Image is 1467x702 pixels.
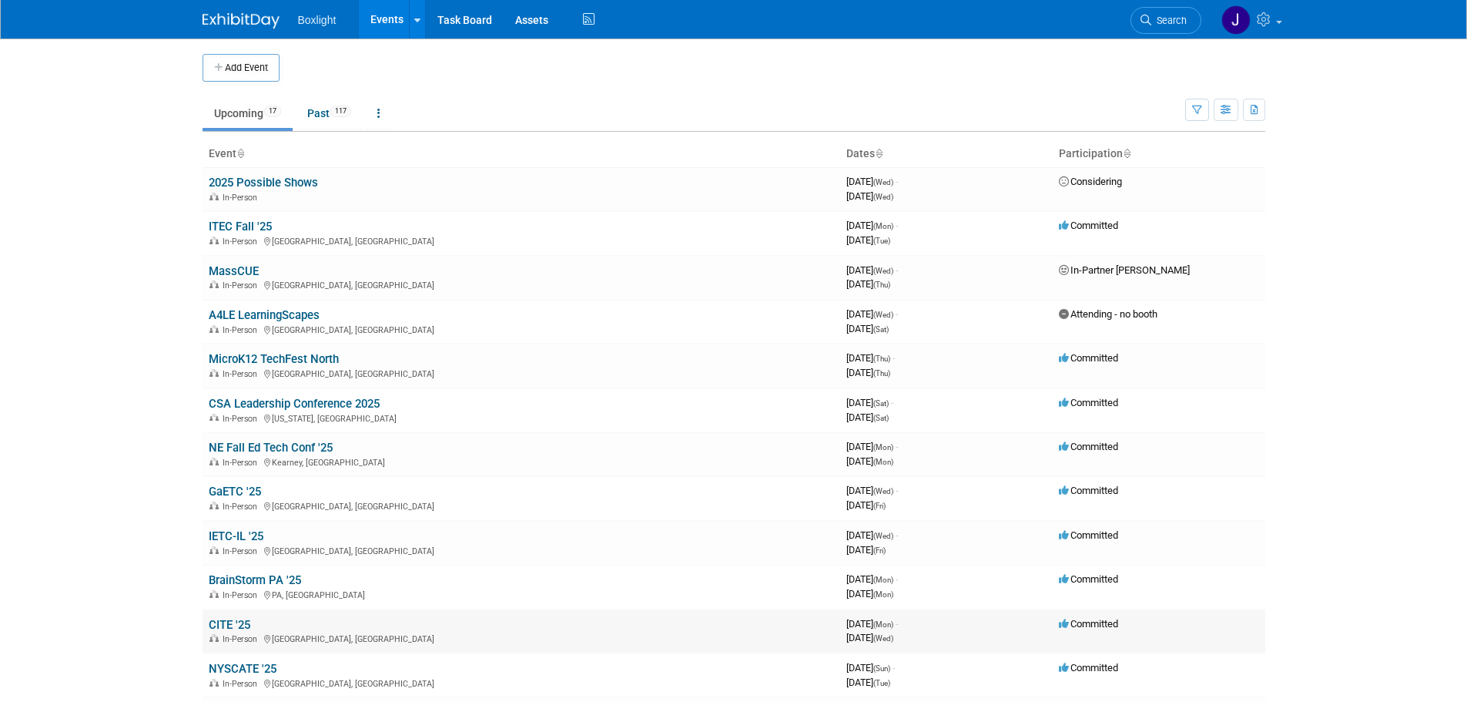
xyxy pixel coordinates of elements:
a: MicroK12 TechFest North [209,352,339,366]
span: [DATE] [846,441,898,452]
div: [GEOGRAPHIC_DATA], [GEOGRAPHIC_DATA] [209,677,834,689]
img: In-Person Event [209,237,219,244]
span: In-Person [223,414,262,424]
span: [DATE] [846,618,898,630]
div: [GEOGRAPHIC_DATA], [GEOGRAPHIC_DATA] [209,323,834,335]
span: (Thu) [873,280,890,289]
span: [DATE] [846,323,889,334]
span: (Wed) [873,267,893,275]
span: (Wed) [873,311,893,319]
a: NE Fall Ed Tech Conf '25 [209,441,333,455]
span: Committed [1059,397,1118,408]
span: 117 [330,106,351,117]
div: Kearney, [GEOGRAPHIC_DATA] [209,455,834,468]
span: Committed [1059,618,1118,630]
span: Committed [1059,220,1118,231]
span: (Wed) [873,178,893,186]
span: - [896,308,898,320]
span: [DATE] [846,662,895,673]
span: In-Person [223,590,262,600]
span: (Sat) [873,414,889,422]
span: (Mon) [873,443,893,452]
span: Committed [1059,529,1118,541]
span: - [896,176,898,187]
span: (Fri) [873,546,886,555]
span: - [896,220,898,231]
img: In-Person Event [209,193,219,200]
span: [DATE] [846,485,898,496]
a: CITE '25 [209,618,250,632]
th: Participation [1053,141,1265,167]
span: [DATE] [846,264,898,276]
span: (Mon) [873,620,893,629]
span: (Wed) [873,193,893,201]
div: [GEOGRAPHIC_DATA], [GEOGRAPHIC_DATA] [209,544,834,556]
span: - [893,662,895,673]
img: ExhibitDay [203,13,280,29]
span: [DATE] [846,367,890,378]
img: In-Person Event [209,590,219,598]
a: Sort by Event Name [236,147,244,160]
span: (Mon) [873,576,893,584]
a: GaETC '25 [209,485,261,499]
span: In-Partner [PERSON_NAME] [1059,264,1190,276]
span: [DATE] [846,544,886,556]
span: - [896,264,898,276]
a: IETC-IL '25 [209,529,263,543]
span: (Mon) [873,458,893,466]
span: 17 [264,106,281,117]
span: - [896,529,898,541]
span: In-Person [223,280,262,291]
span: - [896,485,898,496]
img: In-Person Event [209,458,219,465]
span: [DATE] [846,190,893,202]
span: In-Person [223,237,262,247]
span: - [896,573,898,585]
span: Attending - no booth [1059,308,1157,320]
span: (Mon) [873,222,893,230]
a: Upcoming17 [203,99,293,128]
span: [DATE] [846,455,893,467]
span: (Tue) [873,679,890,687]
span: [DATE] [846,176,898,187]
span: [DATE] [846,529,898,541]
span: [DATE] [846,308,898,320]
img: In-Person Event [209,280,219,288]
span: Considering [1059,176,1122,187]
span: (Fri) [873,502,886,510]
span: [DATE] [846,573,898,585]
div: PA, [GEOGRAPHIC_DATA] [209,588,834,600]
span: In-Person [223,546,262,556]
span: (Wed) [873,532,893,540]
span: [DATE] [846,632,893,643]
span: In-Person [223,458,262,468]
th: Event [203,141,840,167]
img: In-Person Event [209,679,219,687]
span: Committed [1059,352,1118,364]
span: [DATE] [846,220,898,231]
span: Committed [1059,573,1118,585]
span: Boxlight [298,14,337,26]
span: (Sat) [873,399,889,408]
img: Jean Knight [1221,5,1251,35]
span: In-Person [223,325,262,335]
span: - [896,441,898,452]
span: [DATE] [846,397,893,408]
div: [GEOGRAPHIC_DATA], [GEOGRAPHIC_DATA] [209,234,834,247]
span: - [891,397,893,408]
span: [DATE] [846,278,890,290]
span: (Mon) [873,590,893,599]
span: (Wed) [873,487,893,495]
a: NYSCATE '25 [209,662,276,676]
span: In-Person [223,502,262,512]
img: In-Person Event [209,634,219,642]
div: [GEOGRAPHIC_DATA], [GEOGRAPHIC_DATA] [209,499,834,512]
span: Committed [1059,662,1118,673]
div: [GEOGRAPHIC_DATA], [GEOGRAPHIC_DATA] [209,632,834,644]
a: Sort by Participation Type [1123,147,1130,160]
span: Committed [1059,441,1118,452]
img: In-Person Event [209,502,219,509]
span: [DATE] [846,677,890,688]
span: In-Person [223,369,262,379]
span: [DATE] [846,588,893,600]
